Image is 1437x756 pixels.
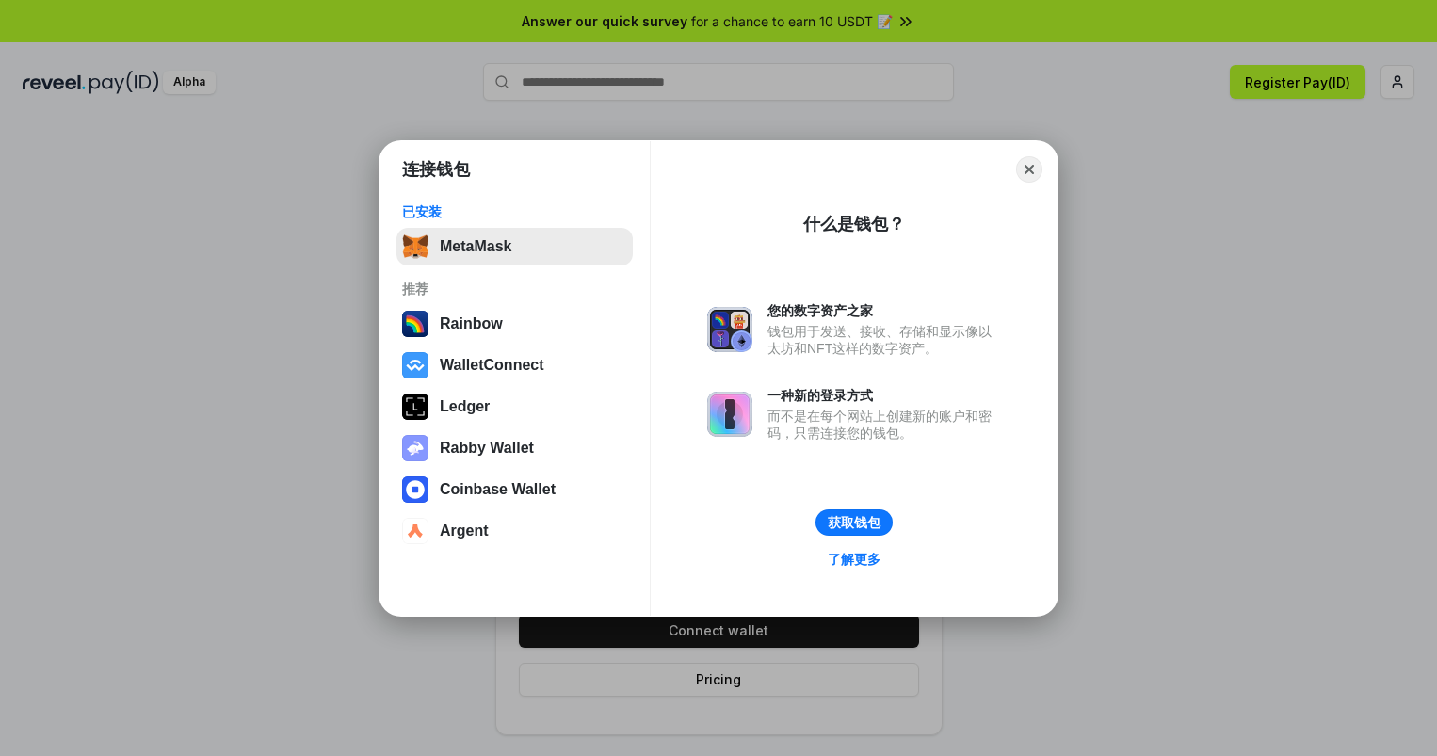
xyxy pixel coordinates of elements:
div: 获取钱包 [828,514,880,531]
img: svg+xml,%3Csvg%20fill%3D%22none%22%20height%3D%2233%22%20viewBox%3D%220%200%2035%2033%22%20width%... [402,233,428,260]
img: svg+xml,%3Csvg%20width%3D%2228%22%20height%3D%2228%22%20viewBox%3D%220%200%2028%2028%22%20fill%3D... [402,518,428,544]
div: 一种新的登录方式 [767,387,1001,404]
img: svg+xml,%3Csvg%20xmlns%3D%22http%3A%2F%2Fwww.w3.org%2F2000%2Fsvg%22%20fill%3D%22none%22%20viewBox... [402,435,428,461]
div: 什么是钱包？ [803,213,905,235]
button: MetaMask [396,228,633,265]
div: 已安装 [402,203,627,220]
button: Rabby Wallet [396,429,633,467]
img: svg+xml,%3Csvg%20width%3D%2228%22%20height%3D%2228%22%20viewBox%3D%220%200%2028%2028%22%20fill%3D... [402,476,428,503]
img: svg+xml,%3Csvg%20xmlns%3D%22http%3A%2F%2Fwww.w3.org%2F2000%2Fsvg%22%20fill%3D%22none%22%20viewBox... [707,307,752,352]
div: WalletConnect [440,357,544,374]
div: 了解更多 [828,551,880,568]
img: svg+xml,%3Csvg%20width%3D%22120%22%20height%3D%22120%22%20viewBox%3D%220%200%20120%20120%22%20fil... [402,311,428,337]
h1: 连接钱包 [402,158,470,181]
button: Close [1016,156,1042,183]
div: 而不是在每个网站上创建新的账户和密码，只需连接您的钱包。 [767,408,1001,442]
div: Argent [440,523,489,539]
button: Rainbow [396,305,633,343]
img: svg+xml,%3Csvg%20width%3D%2228%22%20height%3D%2228%22%20viewBox%3D%220%200%2028%2028%22%20fill%3D... [402,352,428,378]
img: svg+xml,%3Csvg%20xmlns%3D%22http%3A%2F%2Fwww.w3.org%2F2000%2Fsvg%22%20width%3D%2228%22%20height%3... [402,394,428,420]
button: Argent [396,512,633,550]
a: 了解更多 [816,547,892,571]
div: Rabby Wallet [440,440,534,457]
div: Rainbow [440,315,503,332]
div: 推荐 [402,281,627,298]
button: 获取钱包 [815,509,893,536]
button: Coinbase Wallet [396,471,633,508]
div: Ledger [440,398,490,415]
img: svg+xml,%3Csvg%20xmlns%3D%22http%3A%2F%2Fwww.w3.org%2F2000%2Fsvg%22%20fill%3D%22none%22%20viewBox... [707,392,752,437]
button: WalletConnect [396,346,633,384]
div: Coinbase Wallet [440,481,556,498]
div: 您的数字资产之家 [767,302,1001,319]
button: Ledger [396,388,633,426]
div: 钱包用于发送、接收、存储和显示像以太坊和NFT这样的数字资产。 [767,323,1001,357]
div: MetaMask [440,238,511,255]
